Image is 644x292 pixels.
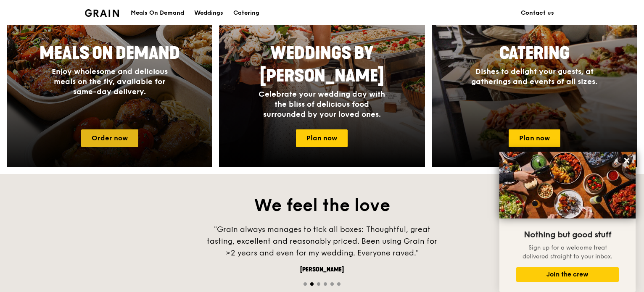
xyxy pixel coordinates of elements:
[310,282,314,286] span: Go to slide 2
[523,244,612,260] span: Sign up for a welcome treat delivered straight to your inbox.
[620,154,633,167] button: Close
[81,129,138,147] a: Order now
[471,67,597,86] span: Dishes to delight your guests, at gatherings and events of all sizes.
[304,282,307,286] span: Go to slide 1
[52,67,168,96] span: Enjoy wholesome and delicious meals on the fly, available for same-day delivery.
[196,266,448,274] div: [PERSON_NAME]
[85,9,119,17] img: Grain
[259,89,385,119] span: Celebrate your wedding day with the bliss of delicious food surrounded by your loved ones.
[233,0,259,26] div: Catering
[40,43,180,63] span: Meals On Demand
[499,43,570,63] span: Catering
[330,282,334,286] span: Go to slide 5
[228,0,264,26] a: Catering
[324,282,327,286] span: Go to slide 4
[189,0,228,26] a: Weddings
[516,267,619,282] button: Join the crew
[337,282,340,286] span: Go to slide 6
[296,129,348,147] a: Plan now
[260,43,384,86] span: Weddings by [PERSON_NAME]
[499,152,636,218] img: DSC07876-Edit02-Large.jpeg
[524,230,611,240] span: Nothing but good stuff
[131,0,184,26] div: Meals On Demand
[516,0,559,26] a: Contact us
[317,282,320,286] span: Go to slide 3
[196,224,448,259] div: "Grain always manages to tick all boxes: Thoughtful, great tasting, excellent and reasonably pric...
[194,0,223,26] div: Weddings
[509,129,560,147] a: Plan now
